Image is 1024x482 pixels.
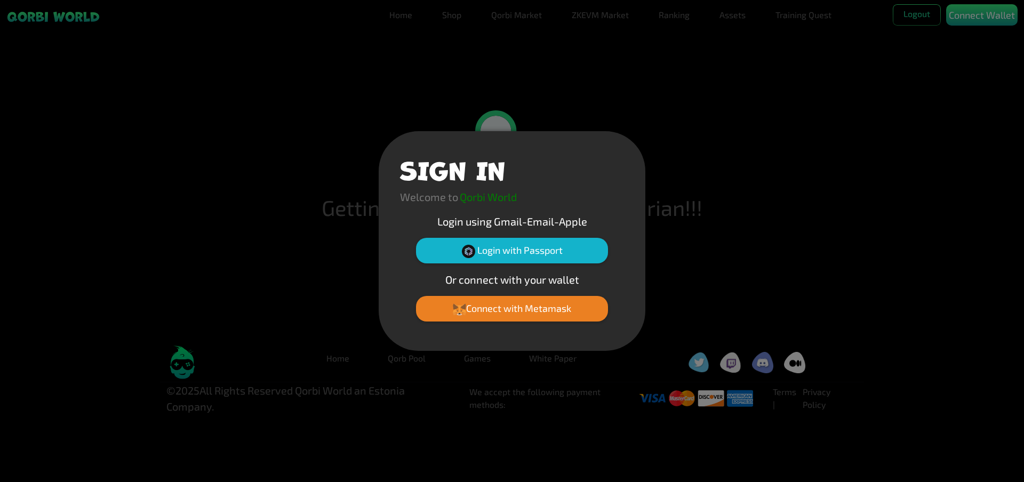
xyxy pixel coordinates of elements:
img: Passport Logo [462,245,475,258]
button: Connect with Metamask [416,296,608,322]
p: Qorbi World [460,189,517,205]
h1: SIGN IN [400,152,505,184]
p: Or connect with your wallet [400,271,624,287]
p: Welcome to [400,189,458,205]
button: Login with Passport [416,238,608,263]
p: Login using Gmail-Email-Apple [400,213,624,229]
